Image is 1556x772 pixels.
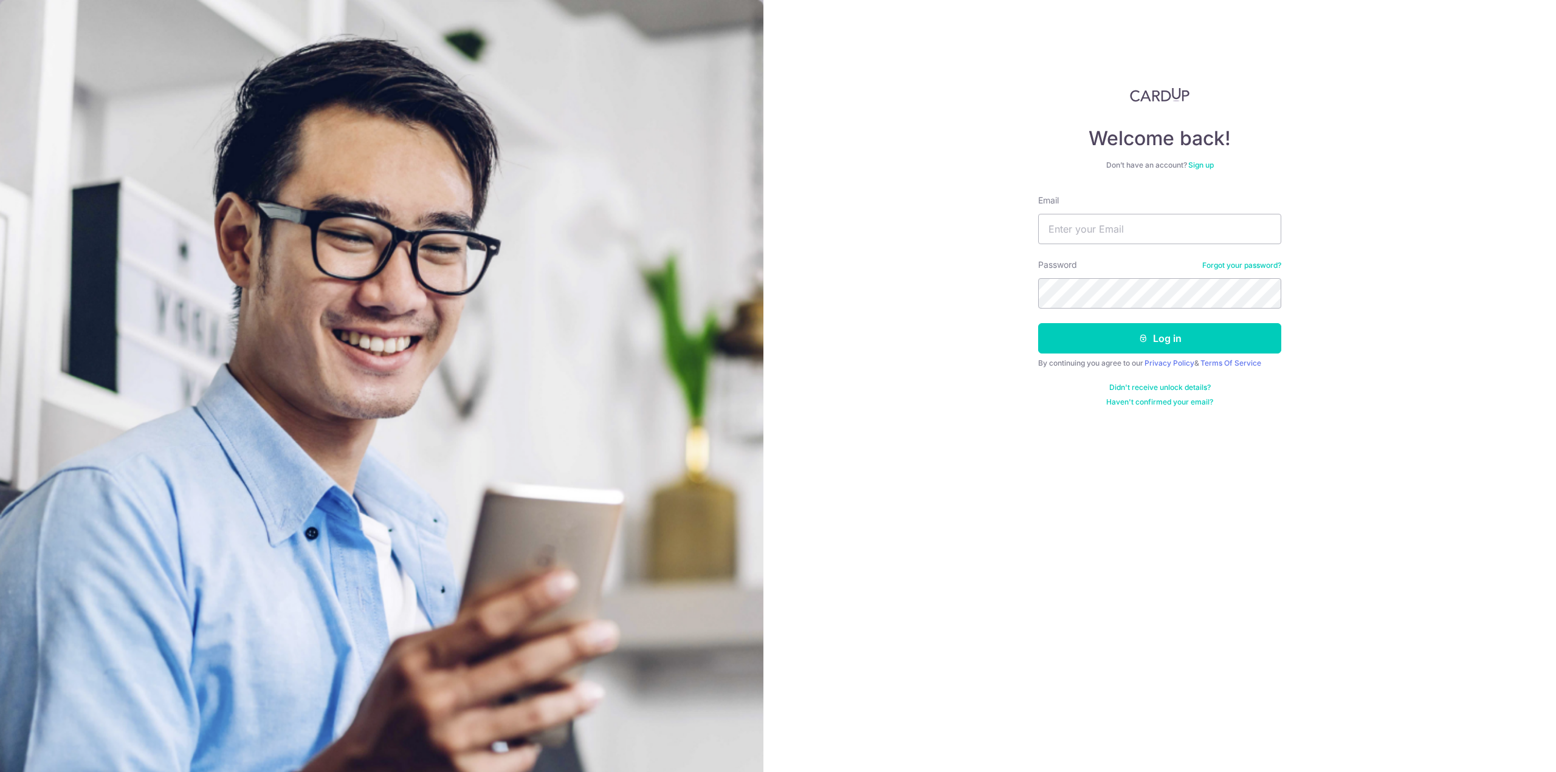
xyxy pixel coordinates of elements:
div: Don’t have an account? [1038,160,1281,170]
input: Enter your Email [1038,214,1281,244]
a: Didn't receive unlock details? [1109,383,1211,392]
a: Haven't confirmed your email? [1106,397,1213,407]
a: Terms Of Service [1200,358,1261,367]
a: Privacy Policy [1145,358,1194,367]
a: Forgot your password? [1202,261,1281,270]
img: CardUp Logo [1130,87,1189,102]
label: Email [1038,194,1059,207]
label: Password [1038,259,1077,271]
h4: Welcome back! [1038,126,1281,151]
div: By continuing you agree to our & [1038,358,1281,368]
a: Sign up [1188,160,1214,169]
button: Log in [1038,323,1281,354]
